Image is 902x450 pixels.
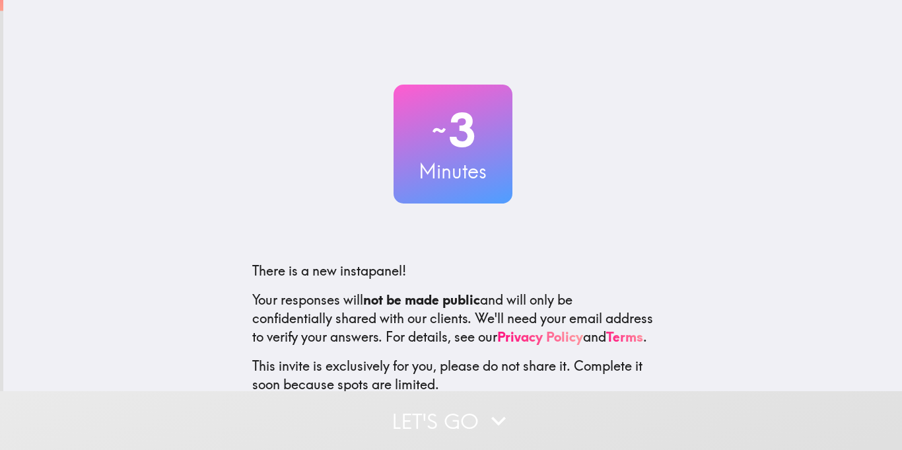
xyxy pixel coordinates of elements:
a: Terms [606,328,643,345]
p: This invite is exclusively for you, please do not share it. Complete it soon because spots are li... [252,357,654,394]
b: not be made public [363,291,480,308]
span: ~ [430,110,448,150]
span: There is a new instapanel! [252,262,406,279]
h2: 3 [394,103,512,157]
h3: Minutes [394,157,512,185]
a: Privacy Policy [497,328,583,345]
p: Your responses will and will only be confidentially shared with our clients. We'll need your emai... [252,291,654,346]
